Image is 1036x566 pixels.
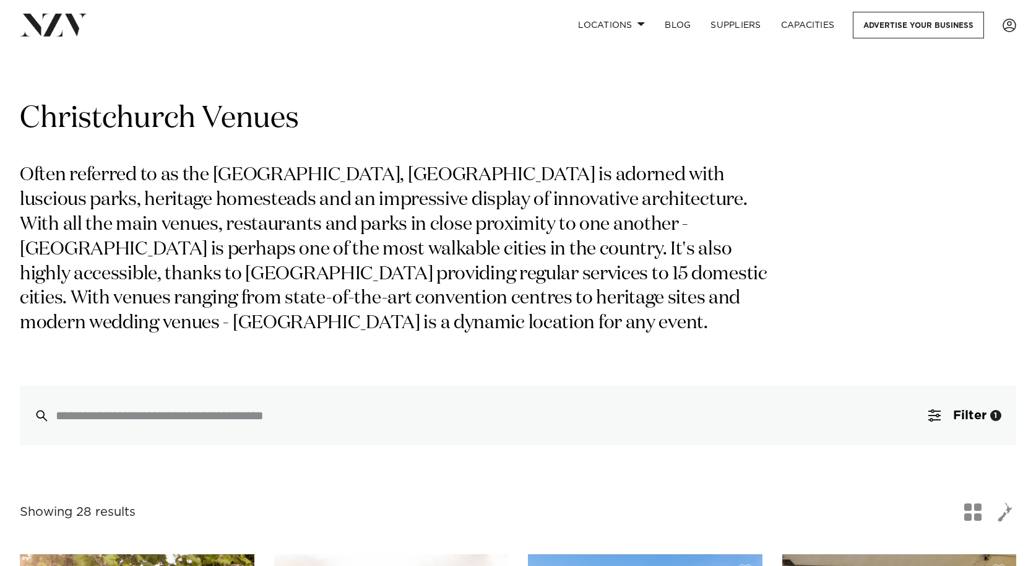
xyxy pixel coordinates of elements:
a: Capacities [771,12,845,38]
h1: Christchurch Venues [20,100,1016,139]
div: Showing 28 results [20,503,136,522]
span: Filter [953,409,986,422]
a: SUPPLIERS [701,12,771,38]
img: nzv-logo.png [20,14,87,36]
button: Filter1 [913,386,1016,445]
a: Advertise your business [853,12,984,38]
p: Often referred to as the [GEOGRAPHIC_DATA], [GEOGRAPHIC_DATA] is adorned with luscious parks, her... [20,163,785,336]
a: BLOG [655,12,701,38]
a: Locations [568,12,655,38]
div: 1 [990,410,1001,421]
